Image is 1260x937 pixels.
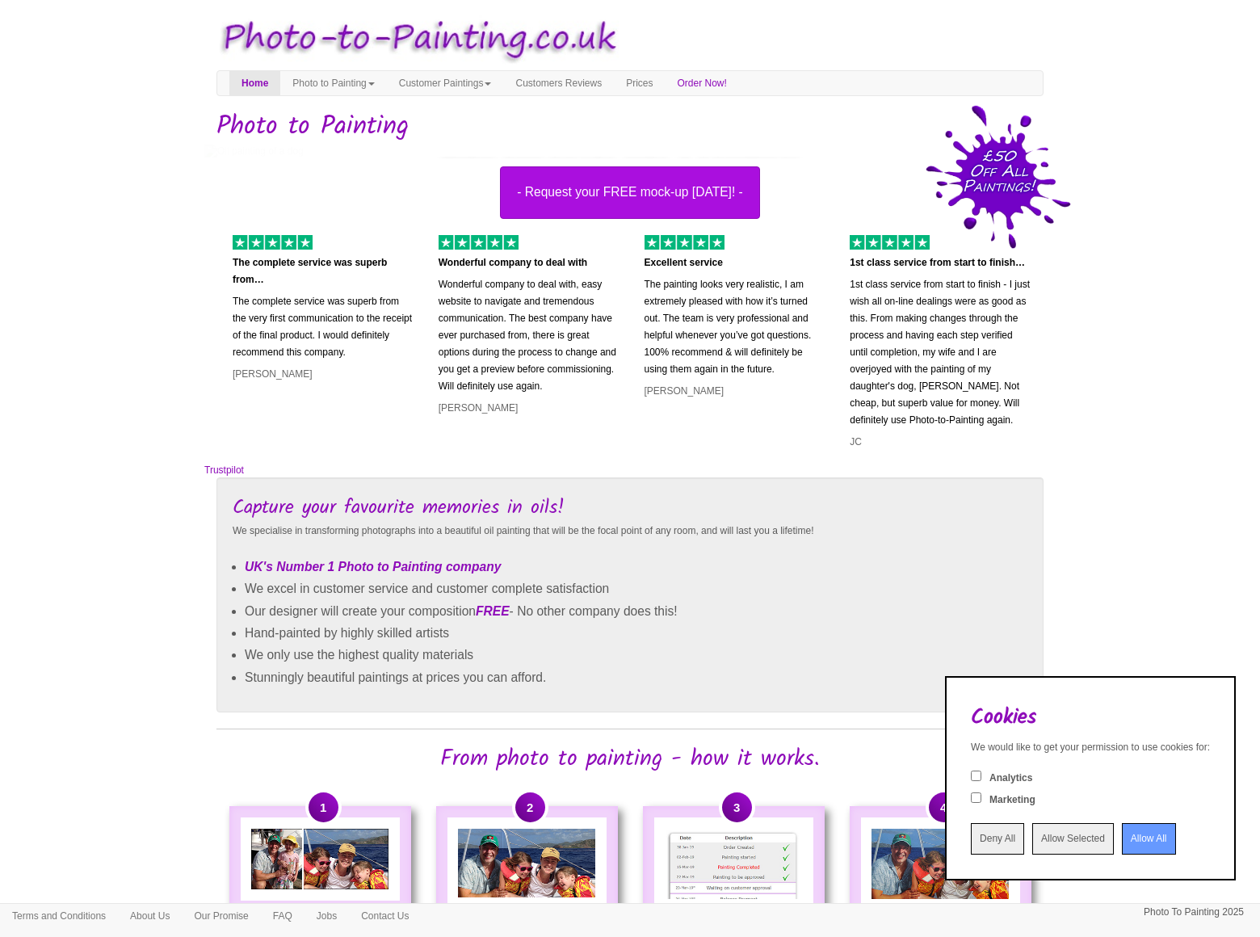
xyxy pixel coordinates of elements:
h2: Cookies [971,706,1210,729]
img: 5 of out 5 stars [233,235,313,250]
span: 2 [515,792,545,822]
div: We would like to get your permission to use cookies for: [971,741,1210,754]
p: Excellent service [645,254,826,271]
span: 3 [722,792,752,822]
label: Analytics [989,771,1032,785]
p: The complete service was superb from… [233,254,414,288]
label: Marketing [989,793,1035,807]
a: Trustpilot [204,464,244,476]
a: Order Now! [666,71,739,95]
em: FREE [476,604,510,618]
span: 1 [309,792,338,822]
img: Oil painting of a dog [204,145,304,158]
span: 4 [929,792,959,822]
img: Finished Painting [871,829,1009,899]
img: Mock-up [458,829,595,897]
p: The painting looks very realistic, I am extremely pleased with how it’s turned out. The team is v... [645,276,826,378]
p: Wonderful company to deal with [439,254,620,271]
p: [PERSON_NAME] [233,366,414,383]
li: We excel in customer service and customer complete satisfaction [245,578,1027,599]
h1: Photo to Painting [216,112,1044,141]
img: 5 of out 5 stars [850,235,930,250]
input: Allow All [1122,823,1176,855]
p: Wonderful company to deal with, easy website to navigate and tremendous communication. The best c... [439,276,620,395]
img: Painting Progress [665,829,802,899]
li: Stunningly beautiful paintings at prices you can afford. [245,666,1027,688]
a: Photo to Painting [280,71,386,95]
img: Original Photo [251,829,388,889]
p: JC [850,434,1031,451]
a: Our Promise [182,904,260,928]
a: FAQ [261,904,304,928]
img: 50 pound price drop [926,105,1071,249]
a: Jobs [304,904,349,928]
li: We only use the highest quality materials [245,644,1027,666]
a: Customer Paintings [387,71,504,95]
h3: Capture your favourite memories in oils! [233,498,1027,519]
button: - Request your FREE mock-up [DATE]! - [500,166,760,218]
p: 1st class service from start to finish - I just wish all on-line dealings were as good as this. F... [850,276,1031,429]
em: UK's Number 1 Photo to Painting company [245,560,501,574]
a: - Request your FREE mock-up [DATE]! - [204,145,1056,219]
p: The complete service was superb from the very first communication to the receipt of the final pro... [233,293,414,361]
p: [PERSON_NAME] [645,383,826,400]
img: Photo to Painting [208,8,622,70]
a: Home [229,71,280,95]
input: Deny All [971,823,1024,855]
div: Turn any photo into a painting! [440,155,796,196]
p: 1st class service from start to finish… [850,254,1031,271]
p: [PERSON_NAME] [439,400,620,417]
img: 5 of out 5 stars [439,235,519,250]
h2: From photo to painting - how it works. [216,747,1044,772]
a: About Us [118,904,182,928]
a: Prices [614,71,665,95]
a: Customers Reviews [503,71,614,95]
input: Allow Selected [1032,823,1114,855]
p: Photo To Painting 2025 [1144,904,1244,921]
img: 5 of out 5 stars [645,235,724,250]
a: Contact Us [349,904,421,928]
p: We specialise in transforming photographs into a beautiful oil painting that will be the focal po... [233,523,1027,540]
li: Hand-painted by highly skilled artists [245,622,1027,644]
li: Our designer will create your composition - No other company does this! [245,600,1027,622]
